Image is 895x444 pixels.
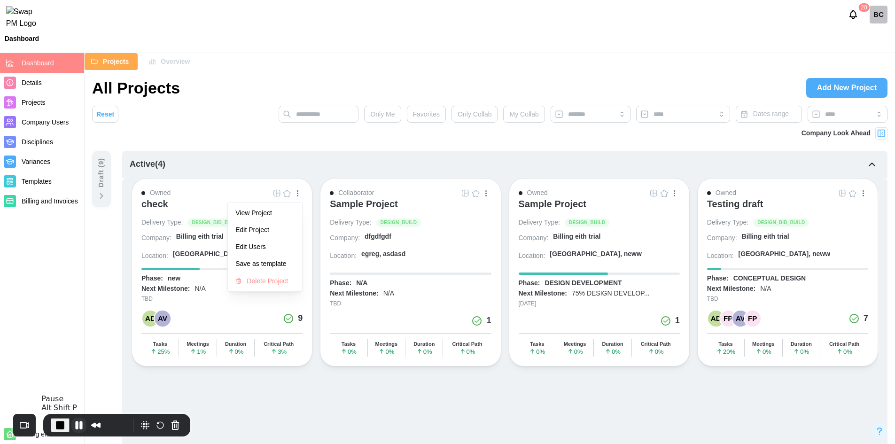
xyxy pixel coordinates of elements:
div: dfgdfgdf [365,232,391,241]
a: Sample Project [330,198,491,218]
div: Owned [527,188,548,198]
span: 1 % [190,348,206,355]
div: N/A [760,284,771,294]
a: check [141,198,303,218]
div: Critical Path [264,341,294,347]
span: Projects [22,99,46,106]
button: Empty Star [471,188,481,198]
span: Billing eith trial [22,430,64,438]
a: Grid Icon [837,188,848,198]
span: Company Users [22,118,69,126]
span: Favorites [413,106,440,122]
div: TBD [141,295,303,304]
div: CONCEPTUAL DESIGN [733,274,806,283]
img: Empty Star [849,189,856,197]
div: 75% DESIGN DEVELOP... [572,289,649,298]
a: Billing eith trial [742,232,868,245]
span: Dates range [753,110,789,117]
span: Details [22,79,42,86]
div: Critical Path [829,341,859,347]
span: 0 % [648,348,664,355]
button: Grid Icon [649,188,659,198]
div: 1 [486,314,491,327]
img: Grid Icon [650,189,658,197]
img: Project Look Ahead Button [877,129,886,138]
div: Collaborator [338,188,374,198]
a: Grid Icon [460,188,471,198]
div: [DATE] [519,299,680,308]
div: AD [708,311,724,327]
span: My Collab [509,106,538,122]
div: N/A [383,289,394,298]
div: TBD [330,299,491,308]
div: N/A [356,279,367,288]
div: Company: [707,234,737,243]
button: Empty Star [848,188,858,198]
span: Templates [22,178,52,185]
span: Only Me [370,106,395,122]
div: new [168,274,180,283]
button: Only Me [364,106,401,123]
button: Empty Star [282,188,292,198]
span: 0 % [605,348,621,355]
span: 3 % [271,348,287,355]
div: Company: [519,234,549,243]
div: Dashboard [5,35,39,42]
span: 0 % [416,348,432,355]
img: Swap PM Logo [6,6,44,30]
div: 7 [864,312,868,325]
div: Delete Project [247,277,295,285]
a: Add New Project [806,78,887,98]
button: Overview [142,53,199,70]
a: Sample Project [519,198,680,218]
button: Dates range [736,106,802,123]
span: Add New Project [817,78,877,97]
button: Empty Star [659,188,669,198]
span: 0 % [836,348,852,355]
div: Sample Project [330,198,398,210]
div: Testing draft [707,198,763,210]
span: DESIGN_BUILD [381,219,417,226]
div: Duration [791,341,812,347]
div: Phase: [707,274,729,283]
div: Draft ( 9 ) [96,158,107,187]
div: Phase: [519,279,540,288]
a: dfgdfgdf [365,232,491,245]
div: Sample Project [519,198,587,210]
div: [GEOGRAPHIC_DATA], neww [550,249,642,259]
div: 1 [675,314,680,327]
div: Location: [141,251,168,261]
div: Delivery Type: [141,218,183,227]
div: AV [732,311,748,327]
a: Billing eith trial [553,232,679,245]
div: Phase: [141,274,163,283]
div: Tasks [718,341,732,347]
span: 25 % [150,348,170,355]
img: Empty Star [661,189,668,197]
span: Reset [96,106,114,122]
div: Next Milestone: [141,284,190,294]
div: Tasks [342,341,356,347]
div: Location: [519,251,545,261]
span: 0 % [459,348,475,355]
div: Billing eith trial [176,232,224,241]
span: 0 % [567,348,583,355]
div: Tasks [530,341,544,347]
div: N/A [195,284,205,294]
div: Billing eith trial [742,232,789,241]
img: Grid Icon [839,189,846,197]
button: Only Collab [451,106,498,123]
span: 0 % [341,348,357,355]
span: Projects [103,54,129,70]
img: Empty Star [283,189,291,197]
div: FP [745,311,761,327]
div: Meetings [187,341,209,347]
div: FP [720,311,736,327]
button: Grid Icon [272,188,282,198]
button: My Collab [503,106,545,123]
div: Meetings [375,341,398,347]
div: Company: [141,234,171,243]
div: Owned [716,188,736,198]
